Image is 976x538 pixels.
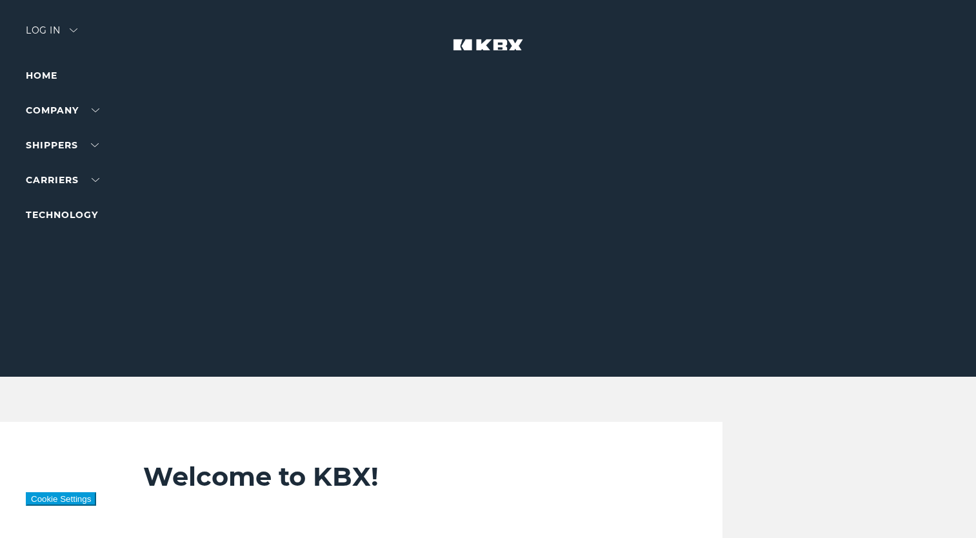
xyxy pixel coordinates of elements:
a: Carriers [26,174,99,186]
button: Cookie Settings [26,492,96,506]
a: SHIPPERS [26,139,99,151]
a: Company [26,105,99,116]
a: Technology [26,209,98,221]
img: arrow [70,28,77,32]
div: Log in [26,26,77,45]
h2: Welcome to KBX! [143,461,670,493]
a: Home [26,70,57,81]
img: kbx logo [440,26,537,83]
